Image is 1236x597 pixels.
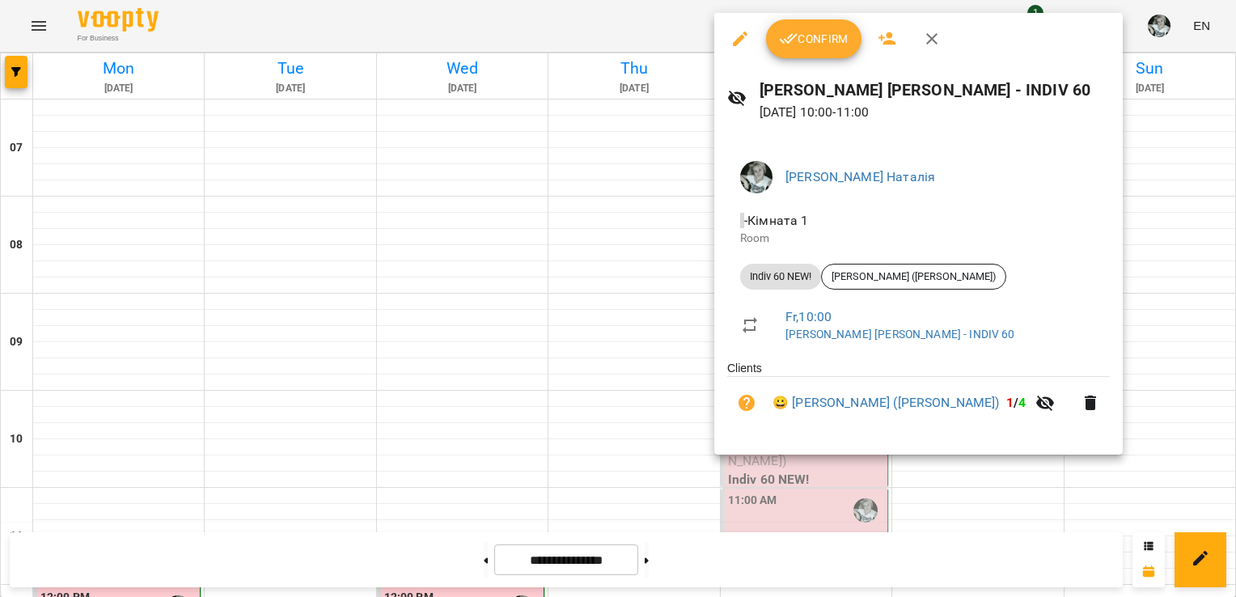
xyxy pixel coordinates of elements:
span: 1 [1006,395,1014,410]
a: Fr , 10:00 [785,309,832,324]
button: Unpaid. Bill the attendance? [727,383,766,422]
button: Confirm [766,19,861,58]
span: Indiv 60 NEW! [740,269,821,284]
b: / [1006,395,1026,410]
p: [DATE] 10:00 - 11:00 [760,103,1110,122]
span: Confirm [779,29,849,49]
a: [PERSON_NAME] Наталія [785,169,935,184]
ul: Clients [727,360,1110,435]
div: [PERSON_NAME] ([PERSON_NAME]) [821,264,1006,290]
span: - Кімната 1 [740,213,812,228]
p: Room [740,231,1097,247]
span: 4 [1018,395,1026,410]
a: [PERSON_NAME] [PERSON_NAME] - INDIV 60 [785,328,1015,341]
img: b75cef4f264af7a34768568bb4385639.jpg [740,161,772,193]
span: [PERSON_NAME] ([PERSON_NAME]) [822,269,1005,284]
a: 😀 [PERSON_NAME] ([PERSON_NAME]) [772,393,1000,413]
h6: [PERSON_NAME] [PERSON_NAME] - INDIV 60 [760,78,1110,103]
